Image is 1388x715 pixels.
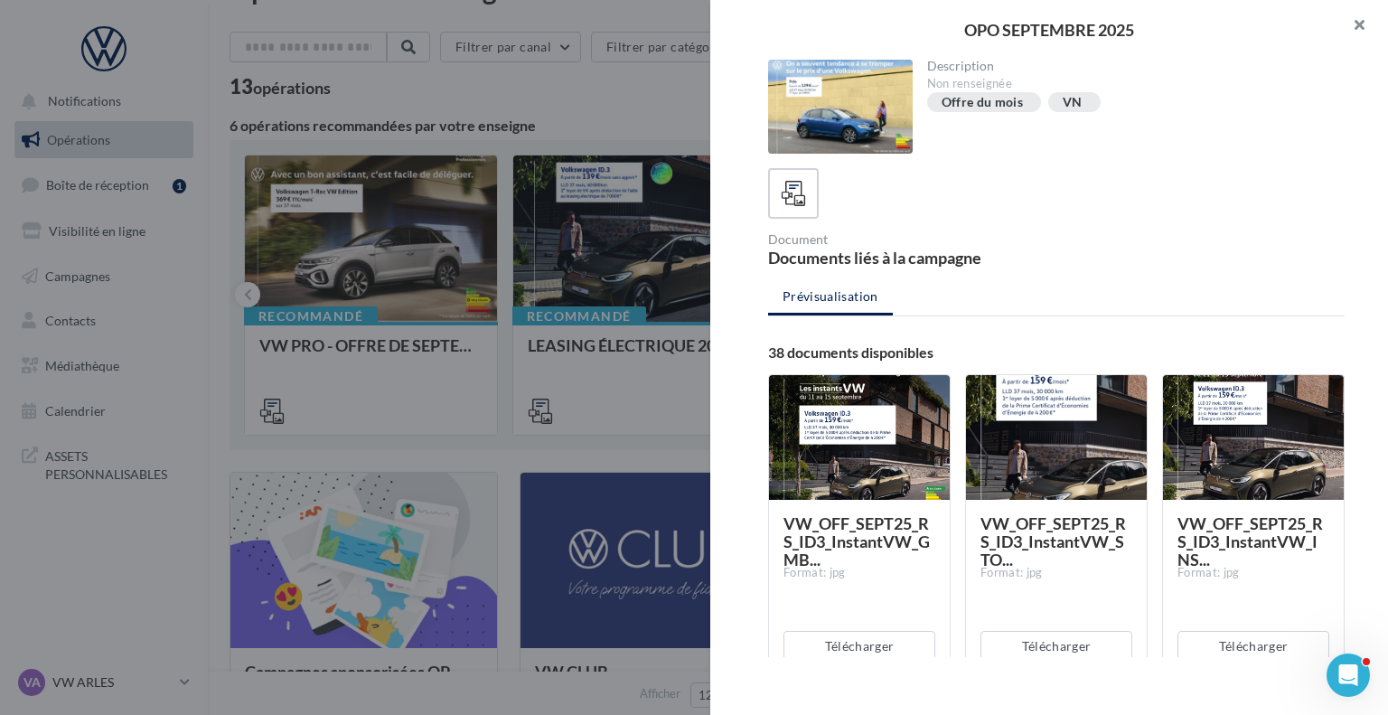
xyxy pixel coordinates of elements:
[980,631,1132,662] button: Télécharger
[927,76,1331,92] div: Non renseignée
[980,513,1126,569] span: VW_OFF_SEPT25_RS_ID3_InstantVW_STO...
[980,565,1132,581] div: Format: jpg
[1063,96,1083,109] div: VN
[927,60,1331,72] div: Description
[768,345,1345,360] div: 38 documents disponibles
[739,22,1359,38] div: OPO SEPTEMBRE 2025
[768,249,1049,266] div: Documents liés à la campagne
[1177,631,1329,662] button: Télécharger
[1177,565,1329,581] div: Format: jpg
[783,513,930,569] span: VW_OFF_SEPT25_RS_ID3_InstantVW_GMB...
[942,96,1024,109] div: Offre du mois
[1327,654,1370,697] iframe: Intercom live chat
[768,233,1049,246] div: Document
[783,565,935,581] div: Format: jpg
[1177,513,1323,569] span: VW_OFF_SEPT25_RS_ID3_InstantVW_INS...
[783,631,935,662] button: Télécharger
